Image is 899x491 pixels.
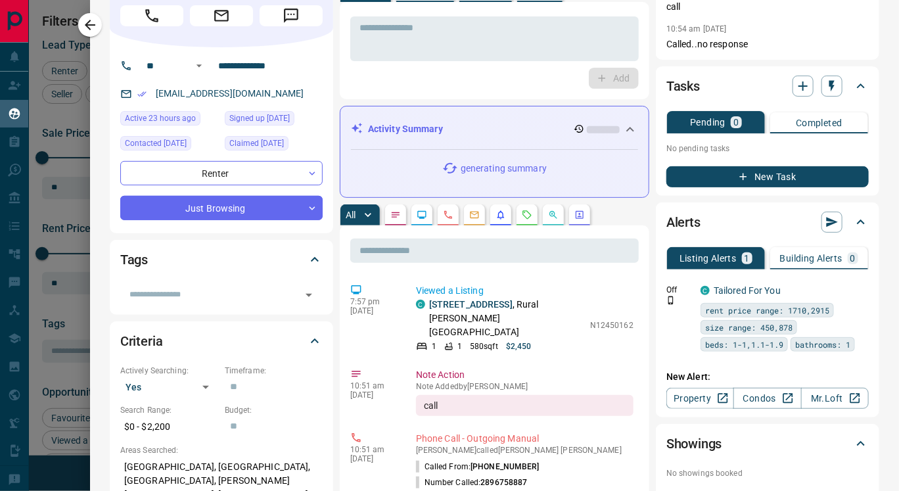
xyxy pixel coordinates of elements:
[350,454,396,463] p: [DATE]
[120,136,218,154] div: Sun Oct 12 2025
[457,340,462,352] p: 1
[796,118,842,128] p: Completed
[120,404,218,416] p: Search Range:
[432,340,436,352] p: 1
[350,381,396,390] p: 10:51 am
[666,284,693,296] p: Off
[666,139,869,158] p: No pending tasks
[416,395,634,416] div: call
[574,210,585,220] svg: Agent Actions
[470,340,498,352] p: 580 sqft
[120,444,323,456] p: Areas Searched:
[801,388,869,409] a: Mr.Loft
[506,340,532,352] p: $2,450
[120,331,163,352] h2: Criteria
[368,122,443,136] p: Activity Summary
[590,319,634,331] p: N12450162
[416,432,634,446] p: Phone Call - Outgoing Manual
[390,210,401,220] svg: Notes
[346,210,356,220] p: All
[666,433,722,454] h2: Showings
[701,286,710,295] div: condos.ca
[795,338,850,351] span: bathrooms: 1
[190,5,253,26] span: Email
[461,162,547,175] p: generating summary
[229,137,284,150] span: Claimed [DATE]
[666,296,676,305] svg: Push Notification Only
[443,210,453,220] svg: Calls
[690,118,726,127] p: Pending
[416,368,634,382] p: Note Action
[666,24,727,34] p: 10:54 am [DATE]
[350,297,396,306] p: 7:57 pm
[496,210,506,220] svg: Listing Alerts
[350,445,396,454] p: 10:51 am
[351,117,638,141] div: Activity Summary
[733,118,739,127] p: 0
[416,382,634,391] p: Note Added by [PERSON_NAME]
[666,70,869,102] div: Tasks
[125,137,187,150] span: Contacted [DATE]
[471,462,540,471] span: [PHONE_NUMBER]
[666,428,869,459] div: Showings
[120,111,218,129] div: Sun Oct 12 2025
[522,210,532,220] svg: Requests
[666,206,869,238] div: Alerts
[416,300,425,309] div: condos.ca
[120,377,218,398] div: Yes
[666,370,869,384] p: New Alert:
[120,244,323,275] div: Tags
[225,111,323,129] div: Sun Oct 10 2021
[705,321,793,334] span: size range: 450,878
[350,306,396,316] p: [DATE]
[666,76,700,97] h2: Tasks
[714,285,781,296] a: Tailored For You
[229,112,290,125] span: Signed up [DATE]
[680,254,737,263] p: Listing Alerts
[120,325,323,357] div: Criteria
[666,467,869,479] p: No showings booked
[429,299,513,310] a: [STREET_ADDRESS]
[705,304,829,317] span: rent price range: 1710,2915
[225,404,323,416] p: Budget:
[416,446,634,455] p: [PERSON_NAME] called [PERSON_NAME] [PERSON_NAME]
[416,477,528,488] p: Number Called:
[850,254,856,263] p: 0
[120,365,218,377] p: Actively Searching:
[548,210,559,220] svg: Opportunities
[469,210,480,220] svg: Emails
[666,212,701,233] h2: Alerts
[350,390,396,400] p: [DATE]
[705,338,783,351] span: beds: 1-1,1.1-1.9
[745,254,750,263] p: 1
[125,112,196,125] span: Active 23 hours ago
[225,136,323,154] div: Sun Oct 12 2025
[260,5,323,26] span: Message
[120,161,323,185] div: Renter
[416,284,634,298] p: Viewed a Listing
[137,89,147,99] svg: Email Verified
[480,478,527,487] span: 2896758887
[666,37,869,51] p: Called..no response
[120,5,183,26] span: Call
[429,298,584,339] p: , Rural [PERSON_NAME][GEOGRAPHIC_DATA]
[416,461,540,473] p: Called From:
[120,249,148,270] h2: Tags
[191,58,207,74] button: Open
[666,388,734,409] a: Property
[780,254,842,263] p: Building Alerts
[733,388,801,409] a: Condos
[225,365,323,377] p: Timeframe:
[120,196,323,220] div: Just Browsing
[300,286,318,304] button: Open
[417,210,427,220] svg: Lead Browsing Activity
[156,88,304,99] a: [EMAIL_ADDRESS][DOMAIN_NAME]
[120,416,218,438] p: $0 - $2,200
[666,166,869,187] button: New Task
